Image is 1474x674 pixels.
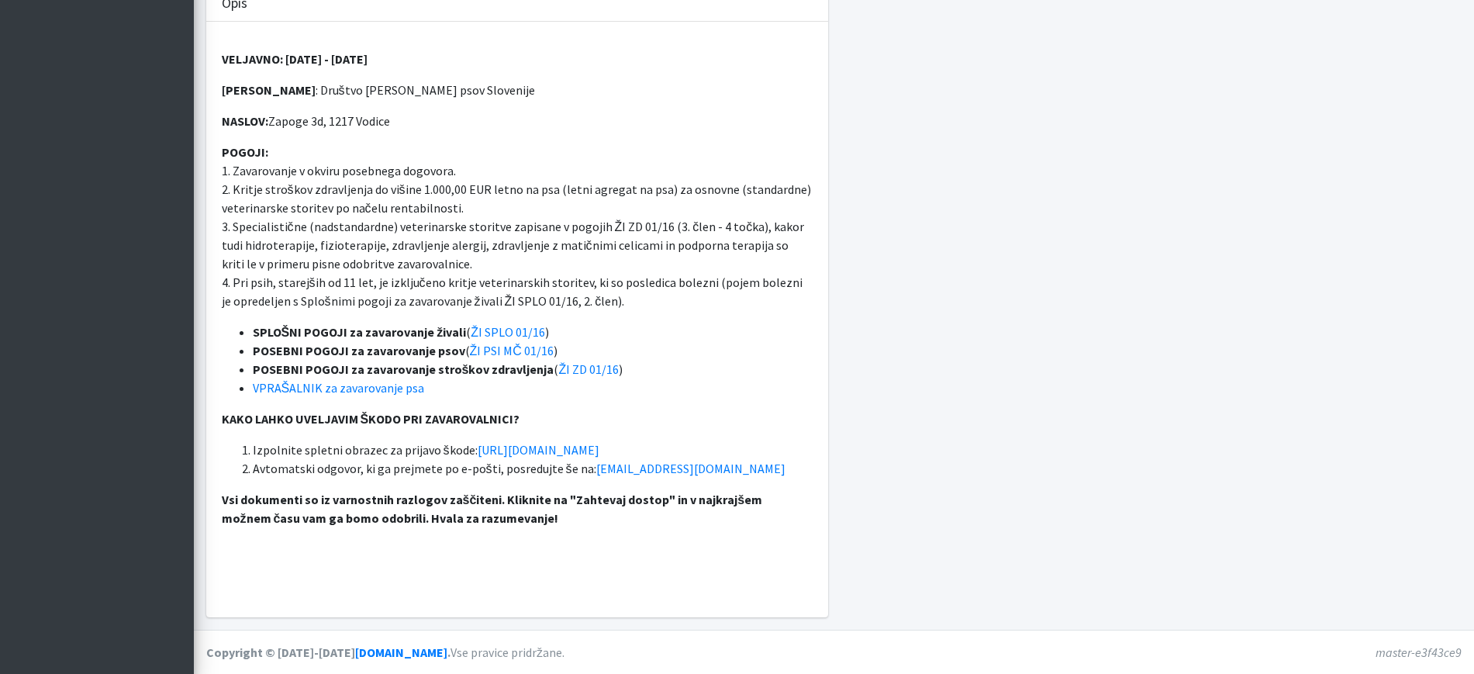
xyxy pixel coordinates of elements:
strong: POGOJI: [222,144,268,160]
strong: VELJAVNO: [DATE] - [DATE] [222,51,368,67]
a: [DOMAIN_NAME] [355,645,447,660]
p: : Društvo [PERSON_NAME] psov Slovenije [222,81,813,99]
strong: KAKO LAHKO UVELJAVIM ŠKODO PRI ZAVAROVALNICI? [222,411,520,427]
em: master-e3f43ce9 [1376,645,1462,660]
li: Avtomatski odgovor, ki ga prejmete po e-pošti, posredujte še na: [253,459,813,478]
strong: Vsi dokumenti so iz varnostnih razlogov zaščiteni. Kliknite na "Zahtevaj dostop" in v najkrajšem ... [222,492,763,526]
p: 1. Zavarovanje v okviru posebnega dogovora. 2. Kritje stroškov zdravljenja do višine 1.000,00 EUR... [222,143,813,310]
a: ŽI SPLO 01/16 [471,324,545,340]
a: ŽI PSI MČ 01/16 [470,343,554,358]
strong: [PERSON_NAME] [222,82,316,98]
strong: SPLOŠNI POGOJI za zavarovanje živali [253,324,467,340]
a: [EMAIL_ADDRESS][DOMAIN_NAME] [596,461,785,476]
a: ŽI ZD 01/16 [558,361,619,377]
footer: Vse pravice pridržane. [194,630,1474,674]
strong: POSEBNI POGOJI za zavarovanje psov [253,343,465,358]
strong: Copyright © [DATE]-[DATE] . [206,645,450,660]
li: ( ) [253,323,813,341]
strong: NASLOV: [222,113,268,129]
strong: POSEBNI POGOJI za zavarovanje stroškov zdravljenja [253,361,554,377]
a: VPRAŠALNIK za zavarovanje psa [253,380,425,396]
li: Izpolnite spletni obrazec za prijavo škode: [253,441,813,459]
p: Zapoge 3d, 1217 Vodice [222,112,813,130]
a: [URL][DOMAIN_NAME] [478,442,599,458]
li: ( ) [253,341,813,360]
li: ( ) [253,360,813,378]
